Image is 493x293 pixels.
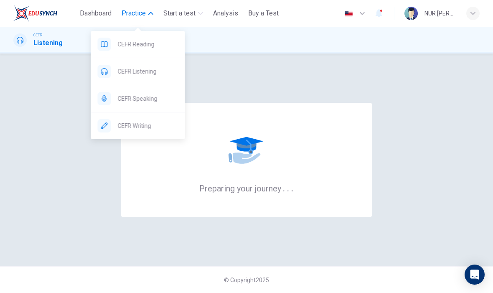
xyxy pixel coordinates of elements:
img: ELTC logo [13,5,57,22]
span: CEFR Writing [118,121,178,131]
div: Open Intercom Messenger [465,265,485,285]
span: Buy a Test [248,8,279,18]
h6: . [291,181,294,194]
span: CEFR Reading [118,39,178,49]
span: CEFR Speaking [118,94,178,104]
button: Buy a Test [245,6,282,21]
a: ELTC logo [13,5,76,22]
button: Dashboard [76,6,115,21]
button: Start a test [160,6,206,21]
div: CEFR Listening [91,58,185,85]
h6: . [287,181,290,194]
h1: Listening [33,38,63,48]
button: Practice [118,6,157,21]
span: Analysis [213,8,238,18]
span: © Copyright 2025 [224,277,269,283]
h6: . [282,181,285,194]
img: en [343,10,354,17]
button: Analysis [210,6,241,21]
h6: Preparing your journey [199,183,294,194]
span: CEFR [33,32,42,38]
img: Profile picture [404,7,418,20]
span: Start a test [163,8,196,18]
span: Practice [122,8,146,18]
span: CEFR Listening [118,66,178,76]
div: CEFR Speaking [91,85,185,112]
span: Dashboard [80,8,112,18]
div: CEFR Reading [91,31,185,58]
div: NUR [PERSON_NAME] [424,8,456,18]
div: CEFR Writing [91,112,185,139]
